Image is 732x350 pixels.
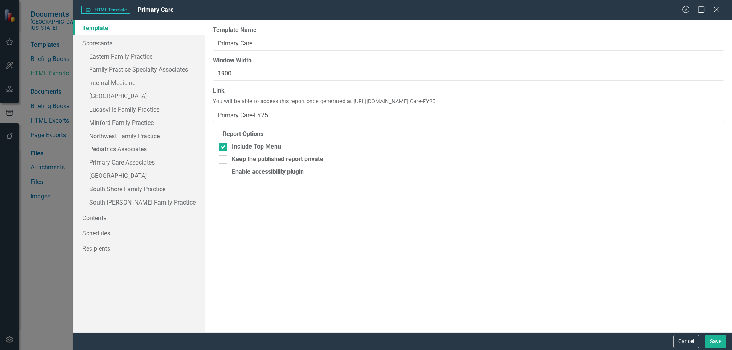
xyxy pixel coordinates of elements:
[213,26,724,35] label: Template Name
[213,56,724,65] label: Window Width
[73,130,205,144] a: Northwest Family Practice
[673,335,699,348] button: Cancel
[73,35,205,51] a: Scorecards
[73,157,205,170] a: Primary Care Associates
[138,6,174,13] span: Primary Care
[213,98,435,106] span: You will be able to access this report once generated at [URL][DOMAIN_NAME] Care-FY25
[73,64,205,77] a: Family Practice Specialty Associates
[73,170,205,183] a: [GEOGRAPHIC_DATA]
[73,210,205,225] a: Contents
[73,143,205,157] a: Pediatrics Associates
[73,225,205,241] a: Schedules
[73,51,205,64] a: Eastern Family Practice
[73,90,205,104] a: [GEOGRAPHIC_DATA]
[73,241,205,256] a: Recipients
[73,77,205,90] a: Internal Medicine
[219,130,267,139] legend: Report Options
[73,183,205,197] a: South Shore Family Practice
[705,335,726,348] button: Save
[213,86,724,95] label: Link
[232,142,281,151] div: Include Top Menu
[73,104,205,117] a: Lucasville Family Practice
[81,6,130,14] span: HTML Template
[232,168,304,176] div: Enable accessibility plugin
[73,210,205,223] a: [GEOGRAPHIC_DATA]
[73,20,205,35] a: Template
[232,155,323,164] div: Keep the published report private
[73,197,205,210] a: South [PERSON_NAME] Family Practice
[73,117,205,130] a: Minford Family Practice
